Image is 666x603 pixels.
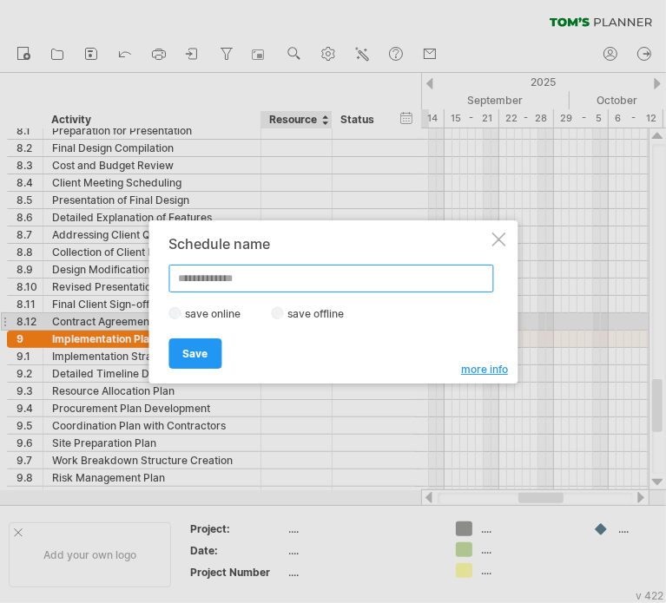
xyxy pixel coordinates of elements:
[181,307,255,320] label: save online
[182,347,208,360] span: Save
[461,363,508,376] span: more info
[168,338,221,369] a: Save
[168,236,488,252] div: Schedule name
[283,307,359,320] label: save offline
